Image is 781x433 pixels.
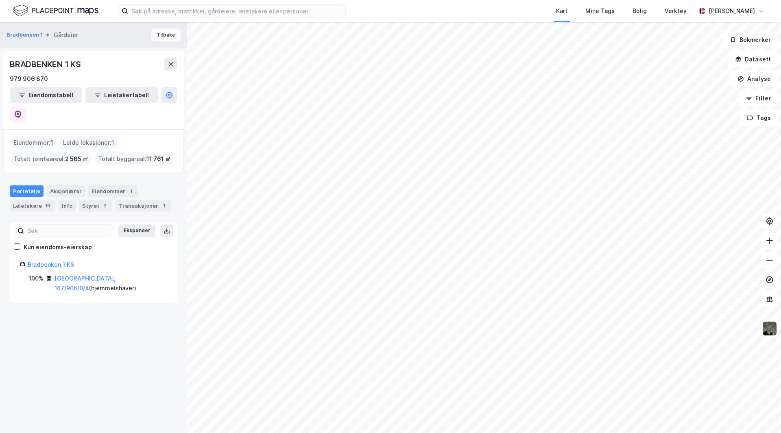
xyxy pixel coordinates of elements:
div: Leide lokasjoner : [60,136,118,149]
div: 2 [101,202,109,210]
div: Verktøy [665,6,687,16]
span: 1 [50,138,53,148]
div: Styret [79,200,112,211]
div: ( hjemmelshaver ) [55,274,167,293]
div: 19 [44,202,52,210]
button: Bokmerker [723,32,778,48]
button: Tilbake [151,28,181,41]
div: Leietakere [10,200,55,211]
div: BRADBENKEN 1 KS [10,58,83,71]
div: Kun eiendoms-eierskap [24,242,92,252]
div: Eiendommer : [10,136,57,149]
button: Bradbenken 1 [7,31,44,39]
iframe: Chat Widget [740,394,781,433]
img: logo.f888ab2527a4732fd821a326f86c7f29.svg [13,4,98,18]
div: Transaksjoner [116,200,171,211]
div: 979 906 870 [10,74,48,84]
button: Ekspander [118,224,155,237]
div: [PERSON_NAME] [709,6,755,16]
div: Eiendommer [88,185,138,197]
a: Bradbenken 1 KS [28,261,74,268]
button: Leietakertabell [85,87,158,103]
input: Søk på adresse, matrikkel, gårdeiere, leietakere eller personer [128,5,345,17]
button: Eiendomstabell [10,87,82,103]
div: Totalt tomteareal : [10,152,92,165]
div: Totalt byggareal : [95,152,174,165]
div: Bolig [633,6,647,16]
button: Analyse [731,71,778,87]
div: Kontrollprogram for chat [740,394,781,433]
a: [GEOGRAPHIC_DATA], 167/906/0/4 [55,275,116,292]
input: Søk [24,225,113,237]
div: 1 [160,202,168,210]
div: 100% [29,274,44,283]
div: Mine Tags [585,6,615,16]
div: Portefølje [10,185,44,197]
div: Kart [556,6,567,16]
div: Info [59,200,76,211]
div: Aksjonærer [47,185,85,197]
div: Gårdeier [54,30,78,40]
span: 1 [111,138,114,148]
span: 11 761 ㎡ [146,154,171,164]
div: 1 [127,187,135,195]
span: 2 565 ㎡ [65,154,88,164]
button: Datasett [728,51,778,67]
button: Filter [739,90,778,107]
img: 9k= [762,321,777,336]
button: Tags [740,110,778,126]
